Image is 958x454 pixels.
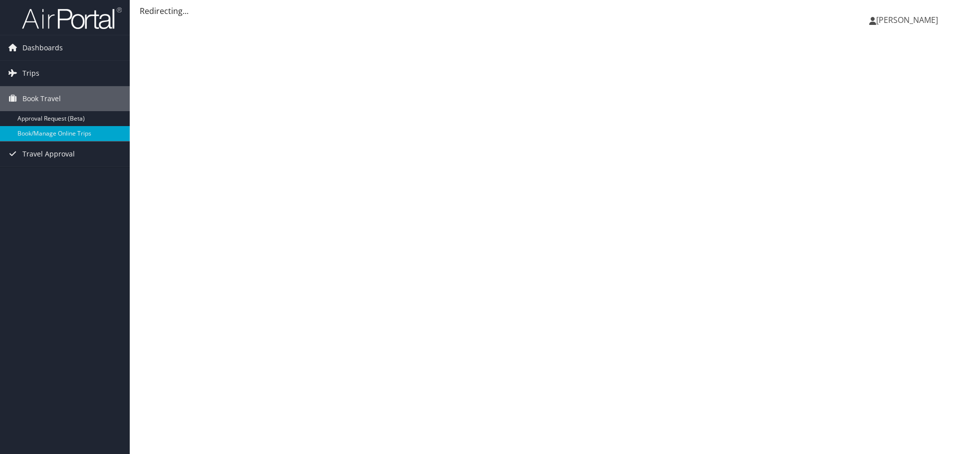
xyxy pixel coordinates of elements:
[22,86,61,111] span: Book Travel
[876,14,938,25] span: [PERSON_NAME]
[869,5,948,35] a: [PERSON_NAME]
[22,61,39,86] span: Trips
[22,35,63,60] span: Dashboards
[22,6,122,30] img: airportal-logo.png
[22,142,75,166] span: Travel Approval
[140,5,948,17] div: Redirecting...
